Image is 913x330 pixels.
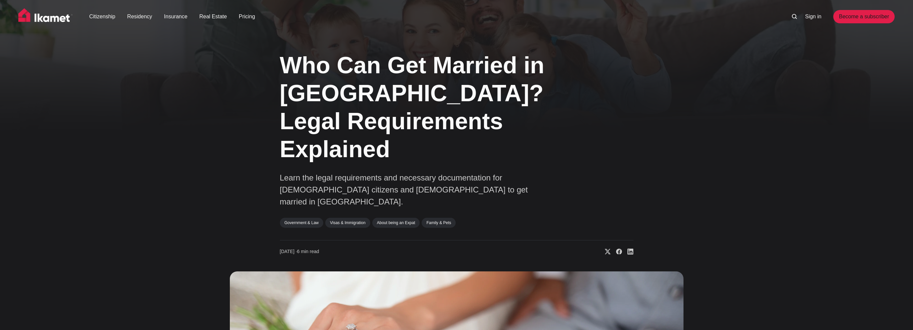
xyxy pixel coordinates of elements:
a: Become a subscriber [833,10,895,23]
a: Real Estate [199,13,227,21]
a: Residency [127,13,152,21]
a: Sign in [805,13,821,21]
a: Government & Law [280,218,324,228]
h1: Who Can Get Married in [GEOGRAPHIC_DATA]? Legal Requirements Explained [280,51,567,163]
a: Visas & Immigration [325,218,370,228]
time: 6 min read [280,248,319,255]
a: Citizenship [89,13,115,21]
a: Pricing [239,13,255,21]
img: Ikamet home [18,8,73,25]
a: Share on Facebook [611,248,622,255]
a: About being an Expat [372,218,420,228]
a: Family & Pets [422,218,456,228]
span: [DATE] ∙ [280,249,297,254]
a: Share on X [599,248,611,255]
a: Insurance [164,13,187,21]
p: Learn the legal requirements and necessary documentation for [DEMOGRAPHIC_DATA] citizens and [DEM... [280,172,547,208]
a: Share on Linkedin [622,248,633,255]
